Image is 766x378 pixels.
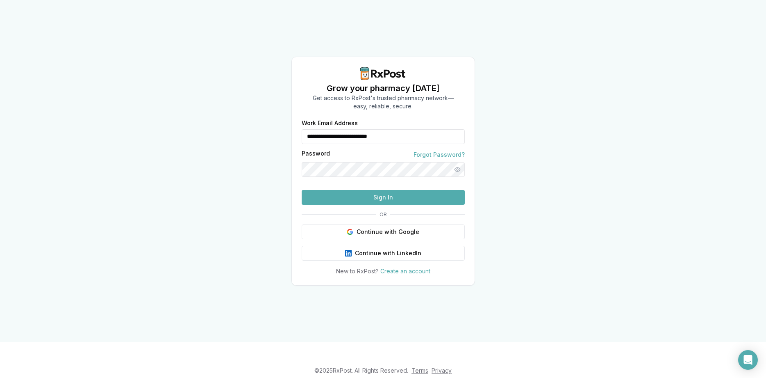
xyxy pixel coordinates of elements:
[347,229,353,235] img: Google
[357,67,409,80] img: RxPost Logo
[380,268,430,275] a: Create an account
[336,268,379,275] span: New to RxPost?
[302,190,465,205] button: Sign In
[302,120,465,126] label: Work Email Address
[450,162,465,177] button: Show password
[302,225,465,239] button: Continue with Google
[302,151,330,159] label: Password
[313,94,454,110] p: Get access to RxPost's trusted pharmacy network— easy, reliable, secure.
[432,367,452,374] a: Privacy
[376,211,390,218] span: OR
[345,250,352,257] img: LinkedIn
[313,82,454,94] h1: Grow your pharmacy [DATE]
[302,246,465,261] button: Continue with LinkedIn
[738,350,758,370] div: Open Intercom Messenger
[414,151,465,159] a: Forgot Password?
[411,367,428,374] a: Terms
